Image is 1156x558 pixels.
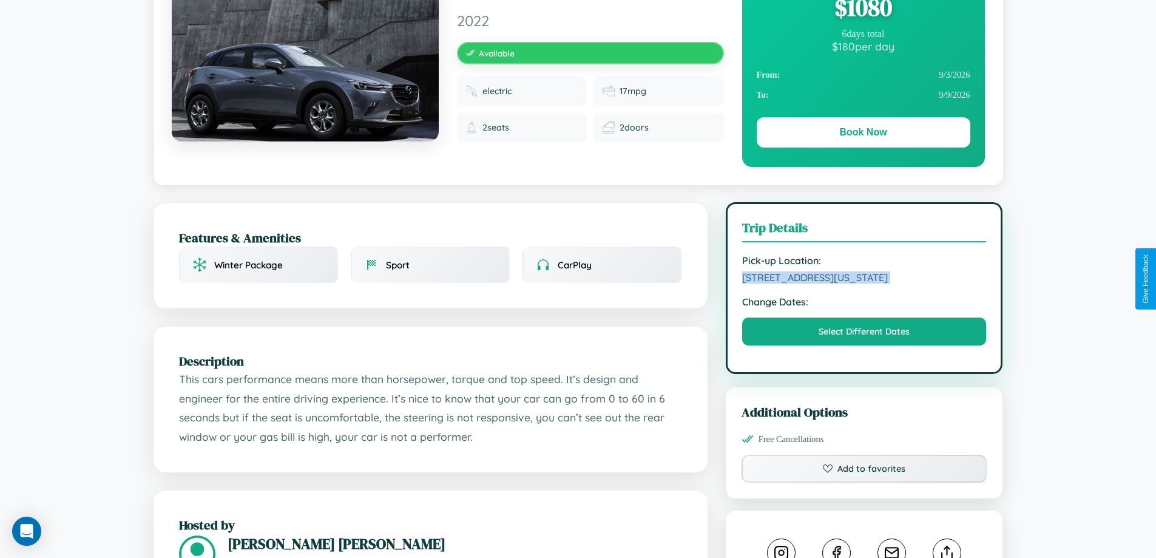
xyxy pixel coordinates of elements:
span: Free Cancellations [759,434,824,444]
img: Doors [603,121,615,134]
div: 9 / 3 / 2026 [757,65,970,85]
span: 2 seats [482,122,509,133]
div: 6 days total [757,29,970,39]
h3: [PERSON_NAME] [PERSON_NAME] [228,534,682,554]
div: 9 / 9 / 2026 [757,85,970,105]
p: This cars performance means more than horsepower, torque and top speed. It’s design and engineer ... [179,370,682,447]
div: $ 180 per day [757,39,970,53]
img: Seats [465,121,478,134]
span: Winter Package [214,259,283,271]
span: 2022 [457,12,724,30]
h3: Trip Details [742,219,987,242]
span: Available [479,48,515,58]
span: electric [482,86,512,97]
strong: Change Dates: [742,296,987,308]
button: Select Different Dates [742,318,987,345]
div: Open Intercom Messenger [12,517,41,546]
h2: Features & Amenities [179,229,682,247]
strong: Pick-up Location: [742,254,987,267]
span: Sport [386,259,410,271]
img: Fuel type [465,85,478,97]
div: Give Feedback [1141,254,1150,304]
h2: Hosted by [179,516,682,534]
h2: Description [179,352,682,370]
strong: From: [757,70,780,80]
span: CarPlay [558,259,592,271]
button: Add to favorites [742,455,987,483]
button: Book Now [757,117,970,148]
span: 17 mpg [620,86,646,97]
span: [STREET_ADDRESS][US_STATE] [742,271,987,284]
strong: To: [757,90,769,100]
img: Fuel efficiency [603,85,615,97]
h3: Additional Options [742,403,987,421]
span: 2 doors [620,122,649,133]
